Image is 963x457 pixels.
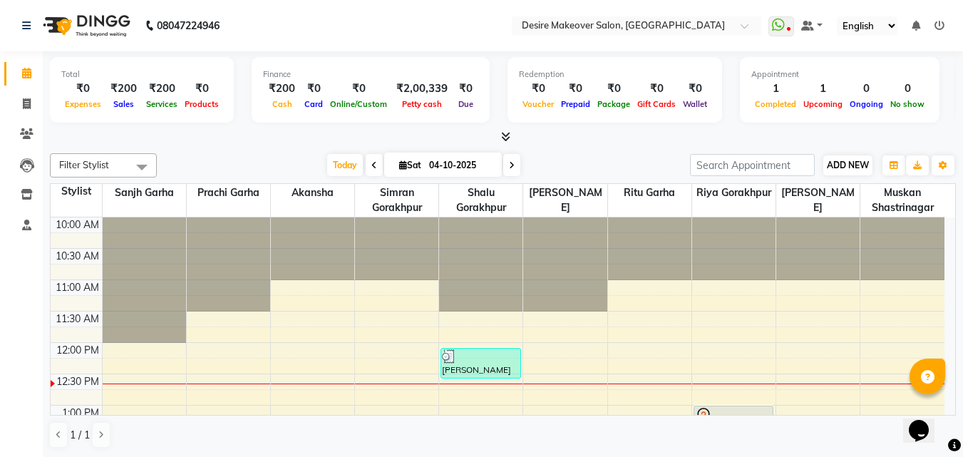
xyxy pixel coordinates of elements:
div: ₹200 [263,81,301,97]
div: ₹0 [61,81,105,97]
div: 11:00 AM [53,280,102,295]
span: No show [887,99,928,109]
div: ₹0 [634,81,679,97]
div: ₹200 [105,81,143,97]
div: ₹0 [594,81,634,97]
span: Wallet [679,99,711,109]
div: 10:00 AM [53,217,102,232]
span: Expenses [61,99,105,109]
img: logo [36,6,134,46]
div: 1 [800,81,846,97]
span: muskan shastrinagar [860,184,944,217]
span: Shalu Gorakhpur [439,184,522,217]
div: ₹0 [181,81,222,97]
span: Cash [269,99,296,109]
span: ADD NEW [827,160,869,170]
div: ₹0 [519,81,557,97]
div: ₹0 [301,81,326,97]
span: Simran Gorakhpur [355,184,438,217]
div: ₹0 [557,81,594,97]
span: Filter Stylist [59,159,109,170]
span: Card [301,99,326,109]
span: riya gorakhpur [692,184,776,202]
div: 1 [751,81,800,97]
span: Products [181,99,222,109]
div: 11:30 AM [53,312,102,327]
span: Package [594,99,634,109]
span: ritu garha [608,184,691,202]
div: ₹2,00,339 [391,81,453,97]
span: Prachi garha [187,184,270,202]
div: ₹0 [453,81,478,97]
span: akansha [271,184,354,202]
span: Sat [396,160,425,170]
span: Today [327,154,363,176]
div: 12:00 PM [53,343,102,358]
span: Petty cash [398,99,446,109]
span: Sales [110,99,138,109]
span: Voucher [519,99,557,109]
div: 12:30 PM [53,374,102,389]
div: Appointment [751,68,928,81]
div: 0 [887,81,928,97]
div: ₹200 [143,81,181,97]
span: Upcoming [800,99,846,109]
div: ₹0 [326,81,391,97]
div: Stylist [51,184,102,199]
span: Prepaid [557,99,594,109]
div: [PERSON_NAME][GEOGRAPHIC_DATA], 12:05 PM-12:35 PM, Hair Cut [441,349,520,378]
div: 1:00 PM [59,406,102,421]
input: Search Appointment [690,154,815,176]
span: [PERSON_NAME] [523,184,607,217]
div: ₹0 [679,81,711,97]
input: 2025-10-04 [425,155,496,176]
div: 0 [846,81,887,97]
div: 10:30 AM [53,249,102,264]
span: sanjh garha [103,184,186,202]
div: Redemption [519,68,711,81]
b: 08047224946 [157,6,220,46]
span: Due [455,99,477,109]
iframe: chat widget [903,400,949,443]
button: ADD NEW [823,155,872,175]
span: Gift Cards [634,99,679,109]
span: Ongoing [846,99,887,109]
span: Services [143,99,181,109]
span: [PERSON_NAME] [776,184,860,217]
span: Completed [751,99,800,109]
span: 1 / 1 [70,428,90,443]
div: Total [61,68,222,81]
span: Online/Custom [326,99,391,109]
div: Finance [263,68,478,81]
